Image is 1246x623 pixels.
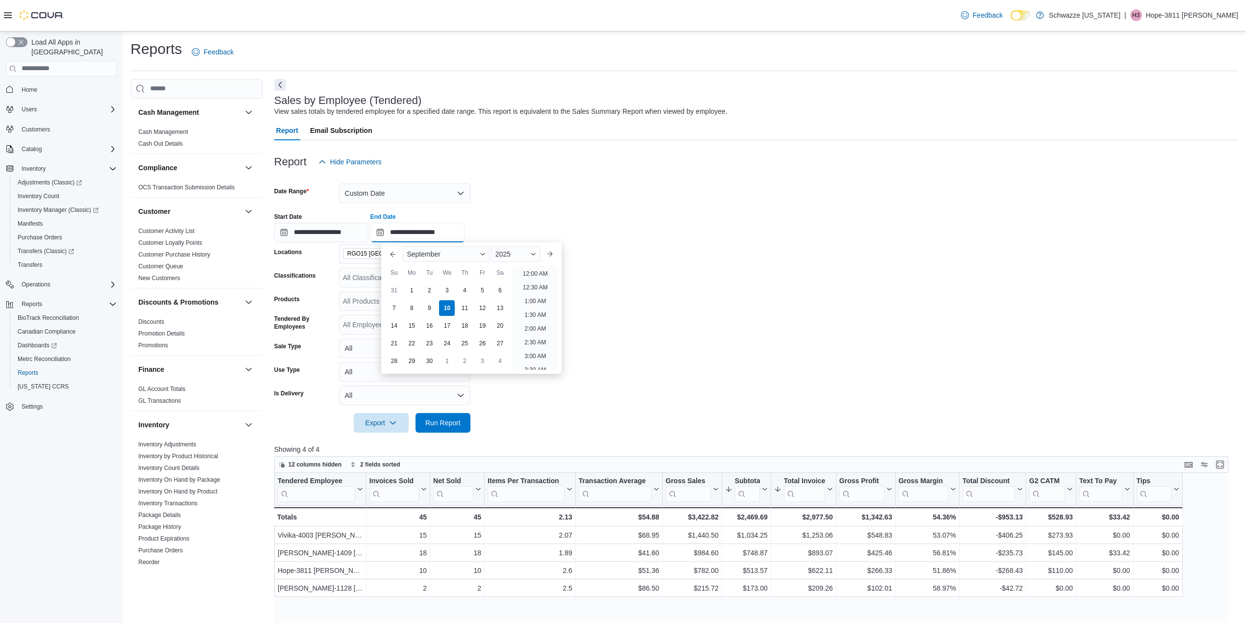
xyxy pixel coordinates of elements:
a: Adjustments (Classic) [10,176,121,189]
button: Customer [138,207,241,216]
span: Cash Management [138,128,188,136]
div: Cash Management [130,126,262,154]
button: Operations [18,279,54,290]
a: Feedback [957,5,1007,25]
input: Press the down key to open a popover containing a calendar. [274,223,368,242]
a: Customer Activity List [138,228,195,234]
button: Compliance [243,162,255,174]
div: day-31 [386,283,402,298]
span: Customers [18,123,117,135]
a: GL Transactions [138,397,181,404]
button: Catalog [2,142,121,156]
span: Discounts [138,318,164,326]
button: Operations [2,278,121,291]
button: Reports [2,297,121,311]
div: day-9 [421,300,437,316]
div: day-4 [492,353,508,369]
div: day-11 [457,300,472,316]
a: Product Expirations [138,535,189,542]
button: Discounts & Promotions [138,297,241,307]
div: Customer [130,225,262,288]
a: BioTrack Reconciliation [14,312,83,324]
label: Sale Type [274,342,301,350]
span: Reports [18,298,117,310]
button: [US_STATE] CCRS [10,380,121,393]
div: Tu [421,265,437,281]
div: day-12 [474,300,490,316]
a: Settings [18,401,47,413]
div: Tendered Employee [278,476,355,486]
h3: Customer [138,207,170,216]
span: [US_STATE] CCRS [18,383,69,390]
button: G2 CATM [1029,476,1073,501]
div: Total Invoiced [784,476,825,501]
div: Discounts & Promotions [130,316,262,355]
span: Inventory by Product Historical [138,452,218,460]
h3: Inventory [138,420,169,430]
button: Subtotal [725,476,768,501]
span: Inventory Manager (Classic) [14,204,117,216]
div: Transaction Average [578,476,651,486]
span: Transfers [18,261,42,269]
a: Cash Management [138,129,188,135]
button: Text To Pay [1079,476,1130,501]
button: Purchase Orders [10,231,121,244]
li: 12:00 AM [519,268,552,280]
span: Load All Apps in [GEOGRAPHIC_DATA] [27,37,117,57]
a: Inventory Count [14,190,63,202]
p: Hope-3811 [PERSON_NAME] [1146,9,1238,21]
span: September [407,250,440,258]
span: Inventory Count [18,192,59,200]
label: Is Delivery [274,389,304,397]
div: Su [386,265,402,281]
div: day-4 [457,283,472,298]
span: Adjustments (Classic) [14,177,117,188]
div: We [439,265,455,281]
a: Reports [14,367,42,379]
div: Gross Margin [898,476,948,501]
button: Items Per Transaction [488,476,572,501]
button: Inventory [243,419,255,431]
label: Tendered By Employees [274,315,335,331]
span: Reports [14,367,117,379]
a: Package Details [138,512,181,519]
span: Operations [18,279,117,290]
button: Manifests [10,217,121,231]
input: Dark Mode [1011,10,1031,21]
span: Dashboards [14,339,117,351]
div: day-17 [439,318,455,334]
a: GL Account Totals [138,386,185,392]
div: day-2 [421,283,437,298]
a: Customer Purchase History [138,251,210,258]
ul: Time [513,266,557,370]
a: Promotions [138,342,168,349]
div: day-18 [457,318,472,334]
a: Inventory Manager (Classic) [14,204,103,216]
button: Customer [243,206,255,217]
span: Inventory Count [14,190,117,202]
div: Items Per Transaction [488,476,565,486]
span: New Customers [138,274,180,282]
div: day-1 [439,353,455,369]
a: Feedback [188,42,237,62]
span: Customer Queue [138,262,183,270]
button: Gross Sales [666,476,719,501]
span: Washington CCRS [14,381,117,392]
span: Purchase Orders [18,234,62,241]
div: Tips [1136,476,1171,501]
li: 3:00 AM [520,350,550,362]
span: Settings [22,403,43,411]
button: Hide Parameters [314,152,386,172]
span: Run Report [425,418,461,428]
div: Subtotal [735,476,760,501]
div: day-28 [386,353,402,369]
a: Transfers (Classic) [14,245,78,257]
h3: Finance [138,364,164,374]
button: Users [2,103,121,116]
button: Home [2,82,121,97]
div: day-27 [492,336,508,351]
a: Customer Loyalty Points [138,239,202,246]
button: Users [18,104,41,115]
a: Manifests [14,218,47,230]
div: Invoices Sold [369,476,419,501]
